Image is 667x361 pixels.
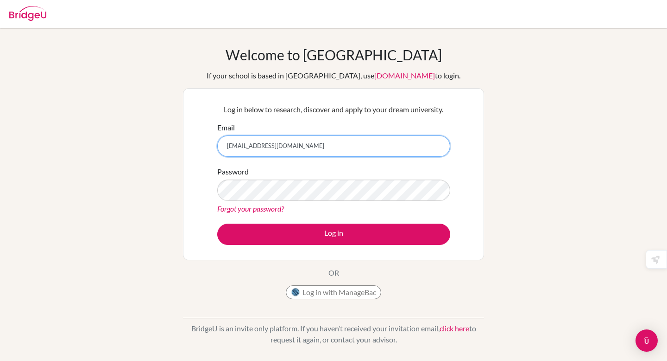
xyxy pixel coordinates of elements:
[328,267,339,278] p: OR
[217,122,235,133] label: Email
[217,204,284,213] a: Forgot your password?
[286,285,381,299] button: Log in with ManageBac
[207,70,460,81] div: If your school is based in [GEOGRAPHIC_DATA], use to login.
[9,6,46,21] img: Bridge-U
[217,104,450,115] p: Log in below to research, discover and apply to your dream university.
[636,329,658,352] div: Open Intercom Messenger
[226,46,442,63] h1: Welcome to [GEOGRAPHIC_DATA]
[374,71,435,80] a: [DOMAIN_NAME]
[217,224,450,245] button: Log in
[217,166,249,177] label: Password
[183,323,484,345] p: BridgeU is an invite only platform. If you haven’t received your invitation email, to request it ...
[440,324,469,333] a: click here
